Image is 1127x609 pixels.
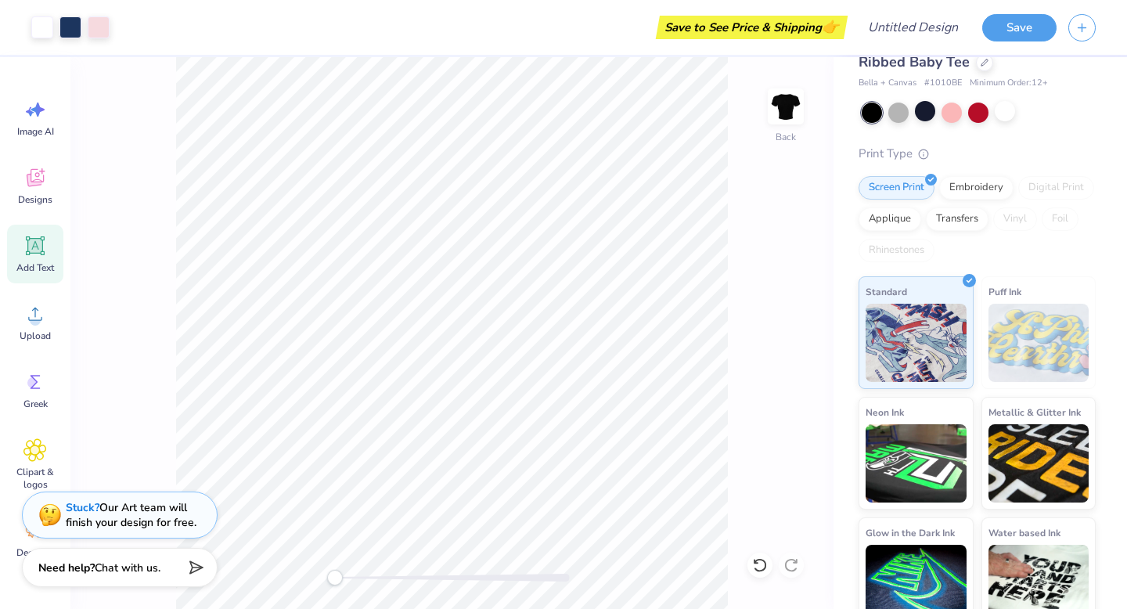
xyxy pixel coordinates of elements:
span: Chat with us. [95,560,160,575]
span: 👉 [822,17,839,36]
div: Applique [859,207,921,231]
div: Print Type [859,145,1096,163]
span: Clipart & logos [9,466,61,491]
div: Vinyl [993,207,1037,231]
div: Accessibility label [327,570,343,586]
span: Puff Ink [988,283,1021,300]
div: Embroidery [939,176,1014,200]
div: Our Art team will finish your design for free. [66,500,196,530]
span: Glow in the Dark Ink [866,524,955,541]
img: Neon Ink [866,424,967,503]
span: Minimum Order: 12 + [970,77,1048,90]
div: Foil [1042,207,1078,231]
div: Transfers [926,207,988,231]
div: Screen Print [859,176,934,200]
img: Puff Ink [988,304,1089,382]
span: Image AI [17,125,54,138]
img: Back [770,91,801,122]
div: Back [776,130,796,144]
span: Designs [18,193,52,206]
span: Bella + Canvas [859,77,916,90]
div: Digital Print [1018,176,1094,200]
strong: Stuck? [66,500,99,515]
img: Standard [866,304,967,382]
div: Rhinestones [859,239,934,262]
strong: Need help? [38,560,95,575]
div: Save to See Price & Shipping [660,16,844,39]
img: Metallic & Glitter Ink [988,424,1089,503]
span: Decorate [16,546,54,559]
span: Upload [20,330,51,342]
button: Save [982,14,1057,41]
input: Untitled Design [855,12,970,43]
span: Standard [866,283,907,300]
span: Greek [23,398,48,410]
span: # 1010BE [924,77,962,90]
span: Water based Ink [988,524,1060,541]
span: Add Text [16,261,54,274]
span: Metallic & Glitter Ink [988,404,1081,420]
span: Neon Ink [866,404,904,420]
